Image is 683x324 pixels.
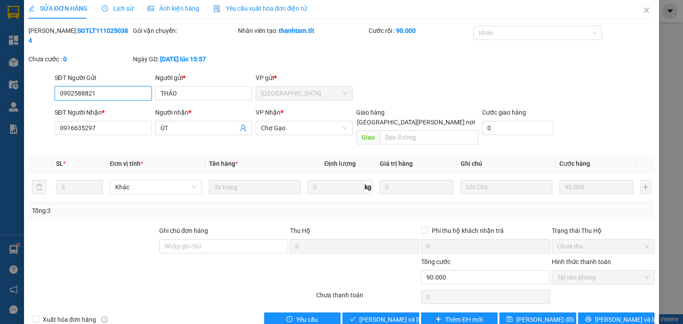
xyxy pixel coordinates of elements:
div: Người nhận [155,108,252,117]
b: SGTLT1110250384 [28,27,128,44]
span: Chưa thu [557,240,649,253]
div: Chưa thanh toán [315,290,420,306]
input: Ghi chú đơn hàng [159,239,288,253]
span: SỬA ĐƠN HÀNG [28,5,88,12]
span: save [506,316,513,323]
span: Yêu cầu xuất hóa đơn điện tử [213,5,307,12]
div: Chợ Gạo [5,64,198,87]
span: clock-circle [102,5,108,12]
input: Ghi Chú [461,180,552,194]
span: Thu Hộ [290,227,310,234]
button: delete [32,180,46,194]
span: VP Nhận [256,109,281,116]
th: Ghi chú [457,155,556,172]
span: Ảnh kiện hàng [148,5,199,12]
span: picture [148,5,154,12]
span: Giao hàng [356,109,385,116]
span: kg [364,180,373,194]
span: exclamation-circle [286,316,293,323]
img: icon [213,5,221,12]
div: Chưa cước : [28,54,131,64]
span: Lịch sử [102,5,133,12]
span: Cước hàng [559,160,590,167]
input: 0 [380,180,454,194]
label: Cước giao hàng [482,109,526,116]
span: Tại văn phòng [557,271,649,284]
span: Phí thu hộ khách nhận trả [428,226,507,236]
span: Giá trị hàng [380,160,413,167]
div: VP gửi [256,73,353,83]
label: Hình thức thanh toán [552,258,611,265]
div: SĐT Người Gửi [55,73,152,83]
span: printer [585,316,591,323]
button: plus [640,180,651,194]
div: Tổng: 3 [32,206,264,216]
div: Ngày GD: [133,54,236,64]
span: SL [56,160,63,167]
span: edit [28,5,35,12]
div: Nhân viên tạo: [238,26,367,36]
span: close [643,7,650,14]
div: Trạng thái Thu Hộ [552,226,655,236]
div: Gói vận chuyển: [133,26,236,36]
input: Cước giao hàng [482,121,554,135]
label: Ghi chú đơn hàng [159,227,208,234]
b: [DATE] lúc 15:57 [160,56,206,63]
div: Cước rồi : [369,26,471,36]
span: Khác [115,180,196,194]
div: [PERSON_NAME]: [28,26,131,45]
span: [GEOGRAPHIC_DATA][PERSON_NAME] nơi [354,117,478,127]
span: check [350,316,356,323]
div: Người gửi [155,73,252,83]
input: Dọc đường [380,130,478,144]
span: Giao [356,130,380,144]
span: plus [435,316,442,323]
div: SĐT Người Nhận [55,108,152,117]
span: info-circle [101,316,108,323]
span: user-add [240,124,247,132]
span: Định lượng [324,160,356,167]
span: Đơn vị tính [110,160,143,167]
input: VD: Bàn, Ghế [209,180,301,194]
span: Chợ Gạo [261,121,347,135]
b: 0 [63,56,67,63]
span: Tên hàng [209,160,238,167]
span: Tổng cước [421,258,450,265]
input: 0 [559,180,633,194]
b: 90.000 [396,27,416,34]
b: thanhtam.tlt [279,27,314,34]
span: Sài Gòn [261,87,347,100]
text: CGTLT1110250082 [41,42,162,58]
